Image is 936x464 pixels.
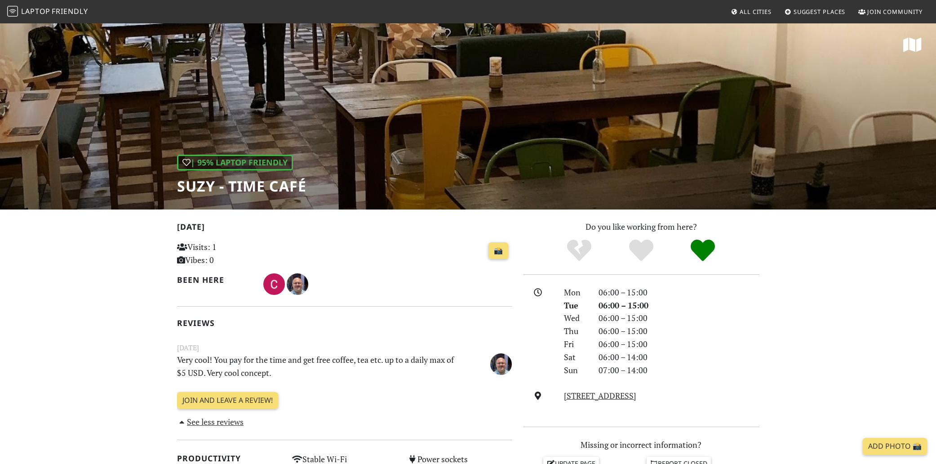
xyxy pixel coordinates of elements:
h2: Been here [177,275,253,285]
div: | 95% Laptop Friendly [177,155,293,170]
img: 1785-tony.jpg [287,273,308,295]
span: Tony Dehnke [287,278,308,289]
a: [STREET_ADDRESS] [564,390,636,401]
small: [DATE] [172,342,518,353]
p: Do you like working from here? [523,220,759,233]
div: Tue [559,299,593,312]
a: All Cities [727,4,775,20]
h2: [DATE] [177,222,512,235]
a: Join and leave a review! [177,392,278,409]
span: Join Community [867,8,923,16]
span: Friendly [52,6,88,16]
h2: Reviews [177,318,512,328]
div: Fri [559,338,593,351]
a: See less reviews [177,416,244,427]
div: Thu [559,325,593,338]
a: 📸 [488,242,508,259]
img: 3313-claire.jpg [263,273,285,295]
img: LaptopFriendly [7,6,18,17]
img: 1785-tony.jpg [490,353,512,375]
a: Join Community [855,4,926,20]
div: 06:00 – 15:00 [593,299,765,312]
div: Mon [559,286,593,299]
span: Suggest Places [794,8,846,16]
a: Add Photo 📸 [863,438,927,455]
div: Sat [559,351,593,364]
p: Visits: 1 Vibes: 0 [177,241,282,267]
span: Tony Dehnke [490,357,512,368]
div: Yes [610,238,672,263]
div: Definitely! [672,238,734,263]
div: 07:00 – 14:00 [593,364,765,377]
a: Suggest Places [781,4,849,20]
h2: Productivity [177,454,282,463]
span: Claire Hoi [263,278,287,289]
div: 06:00 – 15:00 [593,338,765,351]
div: 06:00 – 15:00 [593,312,765,325]
h1: Suzy - Time Café [177,178,306,195]
div: No [548,238,610,263]
a: LaptopFriendly LaptopFriendly [7,4,88,20]
div: 06:00 – 14:00 [593,351,765,364]
span: All Cities [740,8,772,16]
span: Laptop [21,6,50,16]
div: 06:00 – 15:00 [593,325,765,338]
p: Missing or incorrect information? [523,438,759,451]
div: Wed [559,312,593,325]
p: Very cool! You pay for the time and get free coffee, tea etc. up to a daily max of $5 USD. Very c... [172,353,460,379]
div: Sun [559,364,593,377]
div: 06:00 – 15:00 [593,286,765,299]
